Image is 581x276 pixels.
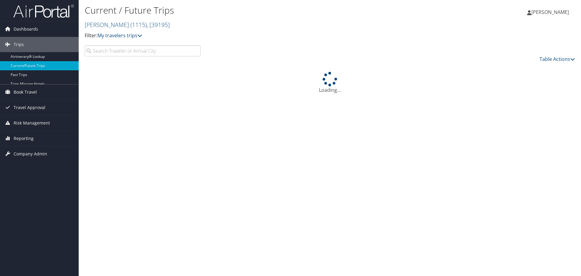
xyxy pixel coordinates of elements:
[531,9,569,15] span: [PERSON_NAME]
[527,3,575,21] a: [PERSON_NAME]
[14,131,34,146] span: Reporting
[14,146,47,161] span: Company Admin
[14,115,50,131] span: Risk Management
[14,22,38,37] span: Dashboards
[85,32,412,40] p: Filter:
[85,72,575,94] div: Loading...
[85,4,412,17] h1: Current / Future Trips
[13,4,74,18] img: airportal-logo.png
[130,21,147,29] span: ( 1115 )
[85,45,201,56] input: Search Traveler or Arrival City
[14,85,37,100] span: Book Travel
[85,21,170,29] a: [PERSON_NAME]
[147,21,170,29] span: , [ 39195 ]
[14,100,45,115] span: Travel Approval
[540,56,575,62] a: Table Actions
[14,37,24,52] span: Trips
[97,32,142,39] a: My travelers trips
